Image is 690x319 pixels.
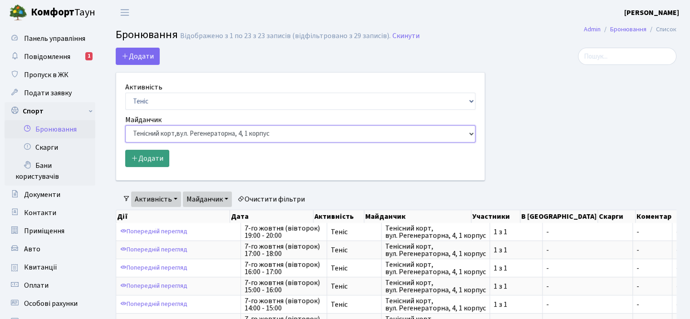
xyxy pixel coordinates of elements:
span: 1 з 1 [494,301,538,308]
span: Тенісний корт, вул. Регенераторна, 4, 1 корпус [385,261,486,275]
img: logo.png [9,4,27,22]
span: 7-го жовтня (вівторок) 19:00 - 20:00 [245,225,323,239]
span: 7-го жовтня (вівторок) 15:00 - 16:00 [245,279,323,294]
a: Приміщення [5,222,95,240]
span: - [546,283,629,290]
span: 7-го жовтня (вівторок) 16:00 - 17:00 [245,261,323,275]
a: Попередній перегляд [118,297,190,311]
span: - [676,299,679,309]
label: Активність [125,82,162,93]
span: Подати заявку [24,88,72,98]
a: Admin [584,25,601,34]
a: Повідомлення1 [5,48,95,66]
a: Пропуск в ЖК [5,66,95,84]
span: 1 з 1 [494,265,538,272]
span: - [636,265,668,272]
a: Очистити фільтри [234,191,308,207]
span: Пропуск в ЖК [24,70,69,80]
span: Теніс [331,228,377,236]
a: Контакти [5,204,95,222]
th: Коментар [636,210,682,223]
a: Попередній перегляд [118,261,190,275]
a: Квитанції [5,258,95,276]
a: Бронювання [5,120,95,138]
span: Бронювання [116,27,178,43]
span: 7-го жовтня (вівторок) 17:00 - 18:00 [245,243,323,257]
span: Теніс [331,301,377,308]
span: - [676,281,679,291]
a: Подати заявку [5,84,95,102]
span: Квитанції [24,262,57,272]
span: Приміщення [24,226,64,236]
span: - [676,263,679,273]
a: Спорт [5,102,95,120]
a: Бани користувачів [5,157,95,186]
th: Активність [313,210,364,223]
span: 1 з 1 [494,246,538,254]
a: Панель управління [5,29,95,48]
input: Пошук... [578,48,676,65]
span: - [546,228,629,236]
span: 7-го жовтня (вівторок) 14:00 - 15:00 [245,297,323,312]
a: Майданчик [183,191,232,207]
li: Список [646,25,676,34]
span: - [546,301,629,308]
span: - [636,301,668,308]
span: Тенісний корт, вул. Регенераторна, 4, 1 корпус [385,279,486,294]
span: Тенісний корт, вул. Регенераторна, 4, 1 корпус [385,297,486,312]
span: - [636,283,668,290]
span: - [676,227,679,237]
th: В [GEOGRAPHIC_DATA] [520,210,598,223]
a: [PERSON_NAME] [624,7,679,18]
a: Попередній перегляд [118,243,190,257]
span: Теніс [331,265,377,272]
span: Теніс [331,246,377,254]
b: [PERSON_NAME] [624,8,679,18]
span: Контакти [24,208,56,218]
a: Документи [5,186,95,204]
span: Теніс [331,283,377,290]
span: - [636,228,668,236]
th: Участники [471,210,521,223]
a: Попередній перегляд [118,279,190,293]
th: Скарги [598,210,635,223]
th: Дата [230,210,313,223]
span: Таун [31,5,95,20]
span: - [676,245,679,255]
span: Панель управління [24,34,85,44]
th: Дії [116,210,230,223]
button: Додати [116,48,160,65]
a: Активність [131,191,181,207]
nav: breadcrumb [570,20,690,39]
button: Додати [125,150,169,167]
b: Комфорт [31,5,74,20]
span: - [636,246,668,254]
a: Особові рахунки [5,294,95,313]
span: Авто [24,244,40,254]
div: 1 [85,52,93,60]
span: - [546,265,629,272]
span: Тенісний корт, вул. Регенераторна, 4, 1 корпус [385,225,486,239]
a: Авто [5,240,95,258]
span: Повідомлення [24,52,70,62]
span: 1 з 1 [494,228,538,236]
span: Оплати [24,280,49,290]
a: Скинути [392,32,420,40]
span: Особові рахунки [24,299,78,309]
span: Документи [24,190,60,200]
button: Переключити навігацію [113,5,136,20]
a: Скарги [5,138,95,157]
a: Оплати [5,276,95,294]
th: Майданчик [364,210,471,223]
span: 1 з 1 [494,283,538,290]
a: Попередній перегляд [118,225,190,239]
span: - [546,246,629,254]
label: Майданчик [125,114,161,125]
div: Відображено з 1 по 23 з 23 записів (відфільтровано з 29 записів). [180,32,391,40]
a: Бронювання [610,25,646,34]
span: Тенісний корт, вул. Регенераторна, 4, 1 корпус [385,243,486,257]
